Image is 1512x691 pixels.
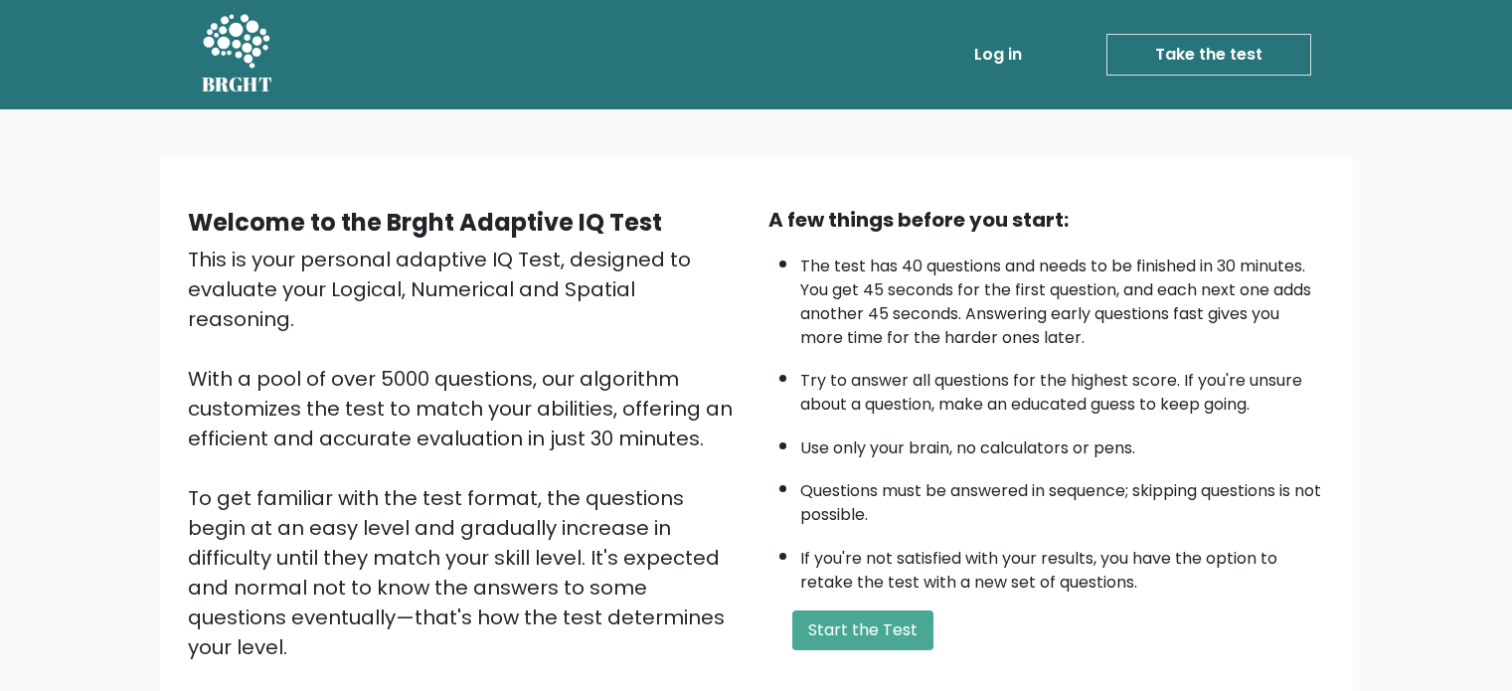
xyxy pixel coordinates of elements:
[800,245,1325,350] li: The test has 40 questions and needs to be finished in 30 minutes. You get 45 seconds for the firs...
[800,359,1325,417] li: Try to answer all questions for the highest score. If you're unsure about a question, make an edu...
[800,537,1325,595] li: If you're not satisfied with your results, you have the option to retake the test with a new set ...
[800,427,1325,460] li: Use only your brain, no calculators or pens.
[202,8,273,101] a: BRGHT
[792,610,933,650] button: Start the Test
[800,469,1325,527] li: Questions must be answered in sequence; skipping questions is not possible.
[768,205,1325,235] div: A few things before you start:
[966,35,1030,75] a: Log in
[1106,34,1311,76] a: Take the test
[188,206,662,239] b: Welcome to the Brght Adaptive IQ Test
[202,73,273,96] h5: BRGHT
